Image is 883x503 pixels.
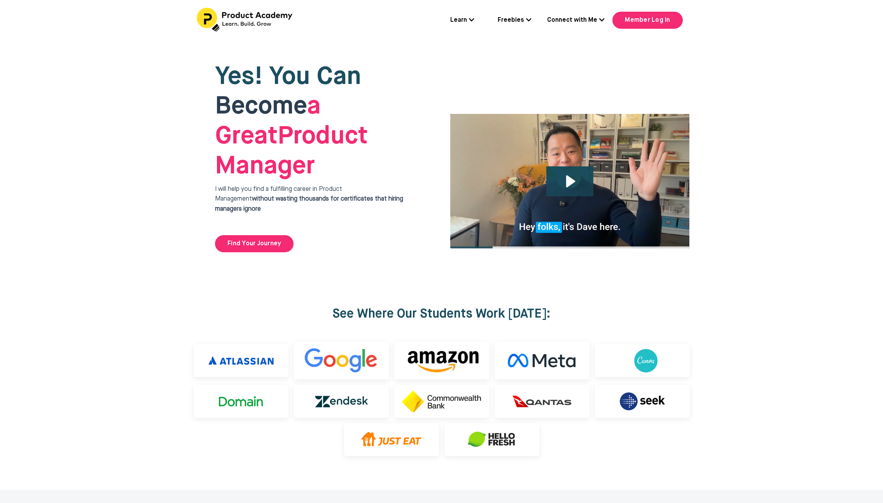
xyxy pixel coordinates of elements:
[215,196,403,212] strong: without wasting thousands for certificates that hiring managers ignore
[215,186,403,212] span: I will help you find a fulfilling career in Product Management
[547,16,605,26] a: Connect with Me
[215,235,294,252] a: Find Your Journey
[215,94,368,179] span: Product Manager
[215,65,361,89] span: Yes! You Can
[546,166,593,196] button: Play Video: file-uploads/sites/127338/video/4ffeae-3e1-a2cd-5ad6-eac528a42_Why_I_built_product_ac...
[450,16,474,26] a: Learn
[498,16,532,26] a: Freebies
[215,94,307,119] span: Become
[332,308,551,320] strong: See Where Our Students Work [DATE]:
[197,8,294,32] img: Header Logo
[612,12,682,29] a: Member Log In
[215,94,321,149] strong: a Great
